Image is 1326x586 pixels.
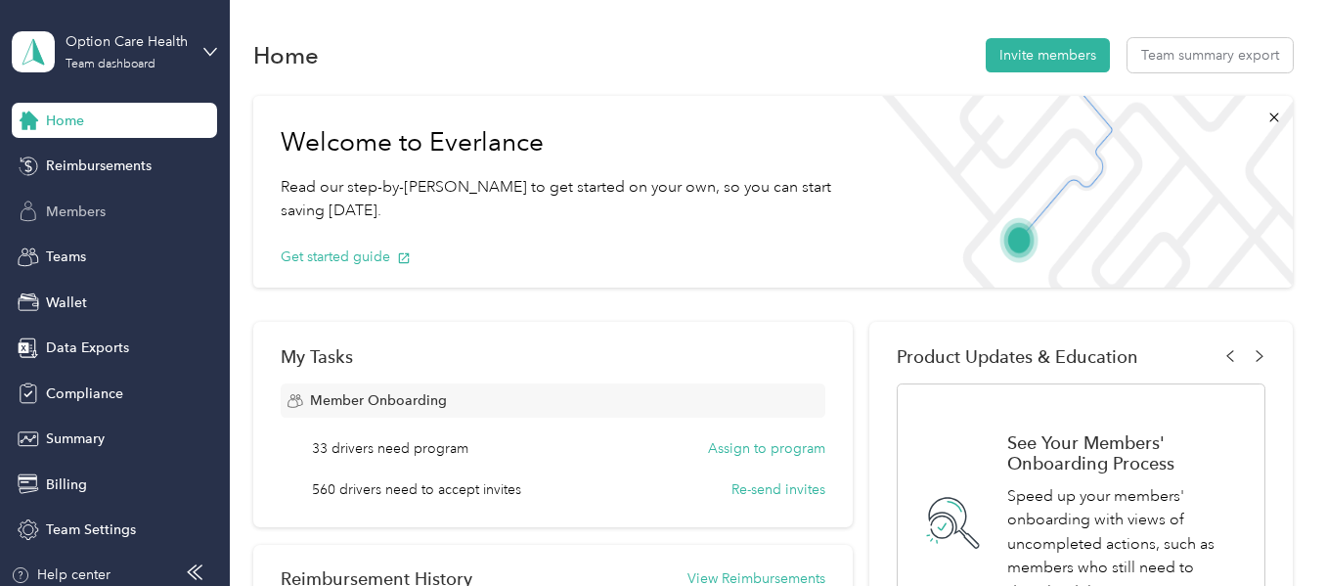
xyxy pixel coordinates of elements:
[897,346,1138,367] span: Product Updates & Education
[986,38,1110,72] button: Invite members
[312,479,521,500] span: 560 drivers need to accept invites
[46,293,87,313] span: Wallet
[1127,38,1293,72] button: Team summary export
[865,96,1292,288] img: Welcome to everlance
[46,111,84,131] span: Home
[11,564,110,585] button: Help center
[46,474,87,495] span: Billing
[46,428,105,449] span: Summary
[46,202,106,222] span: Members
[312,438,468,459] span: 33 drivers need program
[253,45,319,66] h1: Home
[66,59,155,70] div: Team dashboard
[46,383,123,404] span: Compliance
[281,247,411,267] button: Get started guide
[281,127,838,158] h1: Welcome to Everlance
[731,479,825,500] button: Re-send invites
[281,175,838,223] p: Read our step-by-[PERSON_NAME] to get started on your own, so you can start saving [DATE].
[46,247,86,267] span: Teams
[46,338,129,358] span: Data Exports
[708,438,825,459] button: Assign to program
[281,346,824,367] div: My Tasks
[1007,432,1243,473] h1: See Your Members' Onboarding Process
[46,156,152,176] span: Reimbursements
[1216,476,1326,586] iframe: Everlance-gr Chat Button Frame
[66,31,188,52] div: Option Care Health
[310,390,447,411] span: Member Onboarding
[46,519,136,540] span: Team Settings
